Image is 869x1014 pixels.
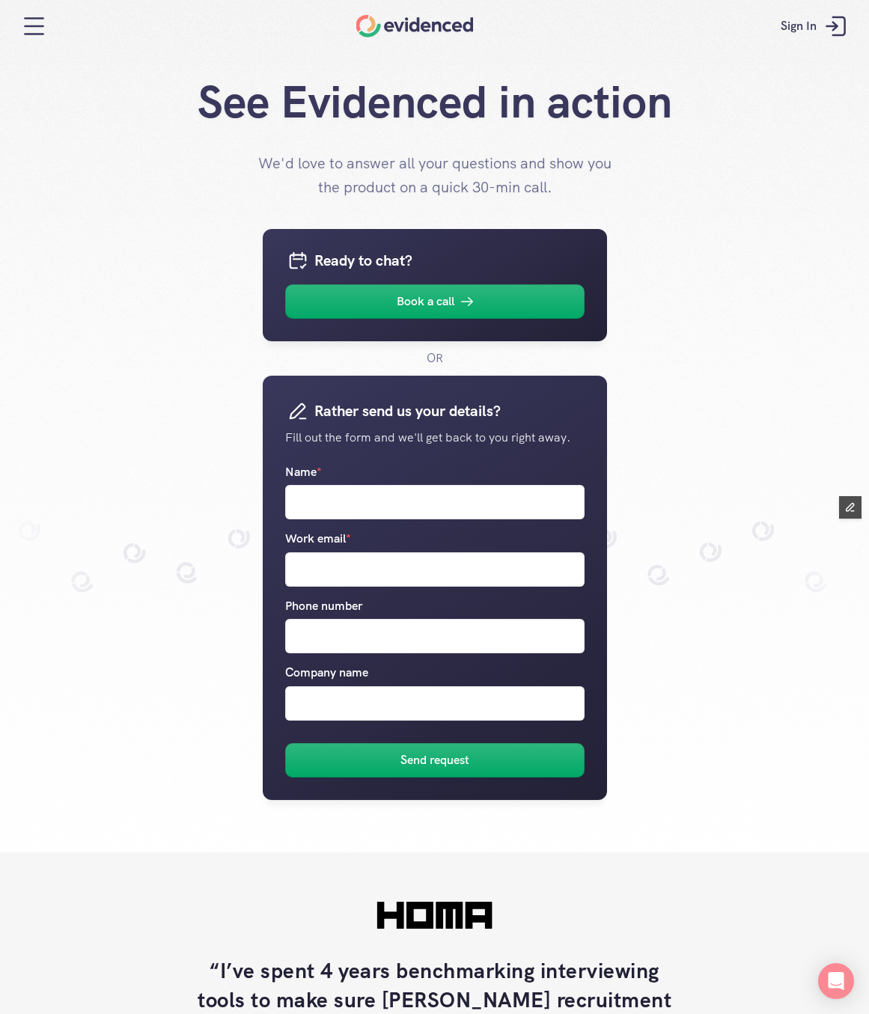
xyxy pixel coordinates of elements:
p: Work email [285,529,351,549]
h5: Ready to chat? [314,248,585,272]
input: Name* [285,485,585,519]
p: Fill out the form and we'll get back to you right away. [285,428,585,448]
input: Work email* [285,552,585,586]
p: We'd love to answer all your questions and show you the product on a quick 30-min call. [248,151,622,199]
p: Name [285,462,322,481]
p: Company name [285,663,368,682]
a: Book a call [285,284,585,319]
a: Home [356,15,474,37]
div: Open Intercom Messenger [818,963,854,999]
input: Phone number [285,619,585,653]
p: Sign In [781,16,817,36]
p: Book a call [397,292,454,311]
p: OR [427,349,443,368]
input: Company name [285,686,585,721]
h6: Send request [400,751,469,770]
p: Phone number [285,596,362,615]
h1: See Evidenced in action [135,75,734,129]
a: Sign In [769,4,862,49]
button: Send request [285,743,585,778]
button: Edit Framer Content [839,496,862,519]
h5: Rather send us your details? [314,399,585,423]
img: "" [376,897,493,934]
